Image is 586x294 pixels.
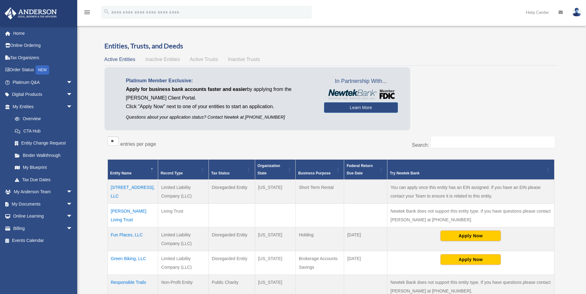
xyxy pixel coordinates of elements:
[66,222,79,235] span: arrow_drop_down
[441,254,501,265] button: Apply Now
[296,180,344,204] td: Short Term Rental
[158,203,209,227] td: Living Trust
[209,251,255,275] td: Disregarded Entity
[36,65,49,75] div: NEW
[4,186,82,198] a: My Anderson Teamarrow_drop_down
[108,227,158,251] td: Fun Places, LLC
[110,171,132,175] span: Entity Name
[258,164,280,175] span: Organization State
[4,88,82,101] a: Digital Productsarrow_drop_down
[347,164,373,175] span: Federal Return Due Date
[9,174,79,186] a: Tax Due Dates
[390,169,545,177] div: Try Newtek Bank
[126,76,315,85] p: Platinum Member Exclusive:
[344,227,387,251] td: [DATE]
[4,198,82,210] a: My Documentsarrow_drop_down
[228,57,260,62] span: Inactive Trusts
[344,159,387,180] th: Federal Return Due Date: Activate to sort
[103,8,110,15] i: search
[4,64,82,76] a: Order StatusNEW
[4,51,82,64] a: Tax Organizers
[4,76,82,88] a: Platinum Q&Aarrow_drop_down
[387,203,554,227] td: Newtek Bank does not support this entity type. If you have questions please contact [PERSON_NAME]...
[324,76,398,86] span: In Partnership With...
[158,251,209,275] td: Limited Liability Company (LLC)
[296,159,344,180] th: Business Purpose: Activate to sort
[296,227,344,251] td: Holding
[66,76,79,89] span: arrow_drop_down
[211,171,230,175] span: Tax Status
[296,251,344,275] td: Brokerage Accounts Savings
[66,210,79,223] span: arrow_drop_down
[108,203,158,227] td: [PERSON_NAME] Living Trust
[4,210,82,223] a: Online Learningarrow_drop_down
[344,251,387,275] td: [DATE]
[4,222,82,235] a: Billingarrow_drop_down
[9,137,79,149] a: Entity Change Request
[209,159,255,180] th: Tax Status: Activate to sort
[9,149,79,161] a: Binder Walkthrough
[9,113,76,125] a: Overview
[83,9,91,16] i: menu
[126,113,315,121] p: Questions about your application status? Contact Newtek at [PHONE_NUMBER]
[108,251,158,275] td: Green Biking, LLC
[298,171,331,175] span: Business Purpose
[4,100,79,113] a: My Entitiesarrow_drop_down
[572,8,581,17] img: User Pic
[66,198,79,210] span: arrow_drop_down
[108,180,158,204] td: [STREET_ADDRESS], LLC
[83,11,91,16] a: menu
[66,186,79,198] span: arrow_drop_down
[126,87,247,92] span: Apply for business bank accounts faster and easier
[387,180,554,204] td: You can apply once this entity has an EIN assigned. If you have an EIN please contact your Team t...
[126,85,315,102] p: by applying from the [PERSON_NAME] Client Portal.
[120,141,156,147] label: entries per page
[158,227,209,251] td: Limited Liability Company (LLC)
[209,227,255,251] td: Disregarded Entity
[4,39,82,52] a: Online Ordering
[255,180,296,204] td: [US_STATE]
[255,159,296,180] th: Organization State: Activate to sort
[387,159,554,180] th: Try Newtek Bank : Activate to sort
[161,171,183,175] span: Record Type
[66,100,79,113] span: arrow_drop_down
[104,57,135,62] span: Active Entities
[255,251,296,275] td: [US_STATE]
[66,88,79,101] span: arrow_drop_down
[209,180,255,204] td: Disregarded Entity
[441,231,501,241] button: Apply Now
[190,57,218,62] span: Active Trusts
[4,235,82,247] a: Events Calendar
[104,41,558,51] h3: Entities, Trusts, and Deeds
[412,142,429,148] label: Search:
[9,161,79,174] a: My Blueprint
[324,102,398,113] a: Learn More
[3,7,59,19] img: Anderson Advisors Platinum Portal
[9,125,79,137] a: CTA Hub
[158,159,209,180] th: Record Type: Activate to sort
[327,89,395,99] img: NewtekBankLogoSM.png
[145,57,180,62] span: Inactive Entities
[4,27,82,39] a: Home
[158,180,209,204] td: Limited Liability Company (LLC)
[108,159,158,180] th: Entity Name: Activate to invert sorting
[255,227,296,251] td: [US_STATE]
[126,102,315,111] p: Click "Apply Now" next to one of your entities to start an application.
